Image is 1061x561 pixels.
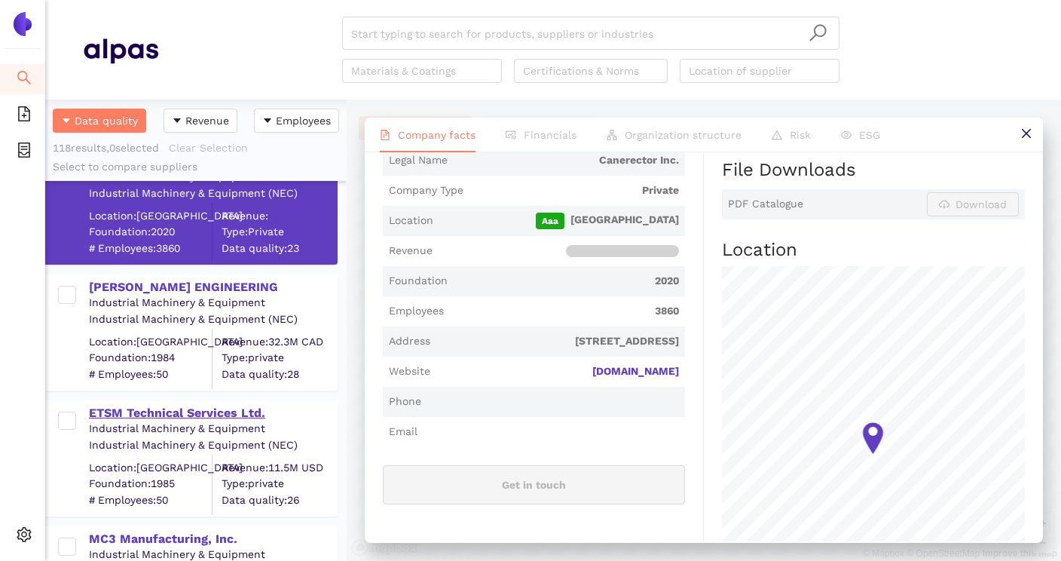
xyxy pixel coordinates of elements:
[790,129,811,141] span: Risk
[439,213,679,229] span: [GEOGRAPHIC_DATA]
[389,183,463,198] span: Company Type
[389,394,421,409] span: Phone
[17,522,32,552] span: setting
[389,425,417,440] span: Email
[454,274,679,289] span: 2020
[17,65,32,95] span: search
[398,129,475,141] span: Company facts
[276,112,331,129] span: Employees
[222,492,336,507] span: Data quality: 26
[469,183,679,198] span: Private
[89,460,212,475] div: Location: [GEOGRAPHIC_DATA]
[89,422,336,437] div: Industrial Machinery & Equipment
[254,109,339,133] button: caret-downEmployees
[89,170,336,185] div: Industrial Machinery & Equipment
[222,460,336,475] div: Revenue: 11.5M USD
[262,115,273,127] span: caret-down
[772,130,782,140] span: warning
[17,137,32,167] span: container
[389,153,448,168] span: Legal Name
[89,296,336,311] div: Industrial Machinery & Equipment
[11,12,35,36] img: Logo
[222,366,336,382] span: Data quality: 28
[389,274,448,289] span: Foundation
[89,531,336,547] div: MC3 Manufacturing, Inc.
[222,334,336,349] div: Revenue: 32.3M CAD
[89,366,212,382] span: # Employees: 50
[164,109,237,133] button: caret-downRevenue
[89,241,212,256] span: # Employees: 3860
[450,304,679,319] span: 3860
[722,158,1025,183] h2: File Downloads
[728,197,803,212] span: PDF Catalogue
[524,129,576,141] span: Financials
[222,208,336,223] div: Revenue:
[389,213,433,228] span: Location
[859,129,880,141] span: ESG
[185,112,229,129] span: Revenue
[89,405,336,422] div: ETSM Technical Services Ltd.
[454,153,679,168] span: Canerector Inc.
[89,186,336,201] div: Industrial Machinery & Equipment (NEC)
[222,225,336,240] span: Type: Private
[53,160,339,175] div: Select to compare suppliers
[83,32,158,69] img: Homepage
[89,208,212,223] div: Location: [GEOGRAPHIC_DATA]
[89,477,212,492] span: Foundation: 1985
[89,351,212,366] span: Foundation: 1984
[89,225,212,240] span: Foundation: 2020
[172,115,182,127] span: caret-down
[61,115,72,127] span: caret-down
[89,312,336,327] div: Industrial Machinery & Equipment (NEC)
[436,334,679,349] span: [STREET_ADDRESS]
[389,334,430,349] span: Address
[53,109,146,133] button: caret-downData quality
[89,438,336,453] div: Industrial Machinery & Equipment (NEC)
[389,244,433,259] span: Revenue
[506,130,516,140] span: fund-view
[89,492,212,507] span: # Employees: 50
[17,101,32,131] span: file-add
[380,130,390,140] span: file-text
[607,130,617,140] span: apartment
[89,334,212,349] div: Location: [GEOGRAPHIC_DATA]
[841,130,852,140] span: eye
[625,129,741,141] span: Organization structure
[1009,118,1043,152] button: close
[809,23,827,42] span: search
[75,112,138,129] span: Data quality
[1020,127,1032,139] span: close
[53,142,159,154] span: 118 results, 0 selected
[389,304,444,319] span: Employees
[222,477,336,492] span: Type: private
[722,238,1025,263] h2: Location
[222,241,336,256] span: Data quality: 23
[389,364,430,379] span: Website
[222,351,336,366] span: Type: private
[89,279,336,296] div: [PERSON_NAME] ENGINEERING
[536,213,564,229] span: Aaa
[168,136,258,160] button: Clear Selection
